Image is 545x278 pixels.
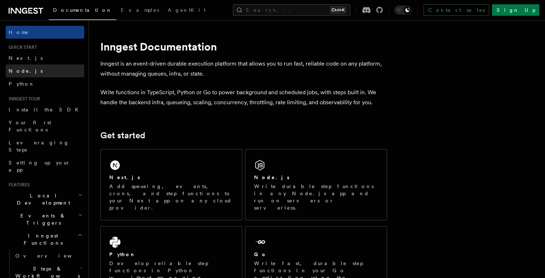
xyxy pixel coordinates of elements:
[6,232,77,246] span: Inngest Functions
[9,107,83,112] span: Install the SDK
[6,52,84,64] a: Next.js
[53,7,112,13] span: Documentation
[6,96,40,102] span: Inngest tour
[6,26,84,39] a: Home
[15,253,89,259] span: Overview
[6,77,84,90] a: Python
[9,68,43,74] span: Node.js
[6,229,84,249] button: Inngest Functions
[6,44,37,50] span: Quick start
[254,183,378,211] p: Write durable step functions in any Node.js app and run on servers or serverless.
[100,149,242,220] a: Next.jsAdd queueing, events, crons, and step functions to your Next app on any cloud provider.
[424,4,489,16] a: Contact sales
[100,40,387,53] h1: Inngest Documentation
[9,120,51,133] span: Your first Functions
[168,7,206,13] span: AgentKit
[13,249,84,262] a: Overview
[109,251,136,258] h2: Python
[6,212,78,226] span: Events & Triggers
[109,174,140,181] h2: Next.js
[9,29,29,36] span: Home
[163,2,210,19] a: AgentKit
[6,209,84,229] button: Events & Triggers
[109,183,233,211] p: Add queueing, events, crons, and step functions to your Next app on any cloud provider.
[233,4,350,16] button: Search...Ctrl+K
[6,64,84,77] a: Node.js
[6,103,84,116] a: Install the SDK
[492,4,539,16] a: Sign Up
[395,6,412,14] button: Toggle dark mode
[9,140,69,153] span: Leveraging Steps
[254,251,267,258] h2: Go
[6,189,84,209] button: Local Development
[245,149,387,220] a: Node.jsWrite durable step functions in any Node.js app and run on servers or serverless.
[6,116,84,136] a: Your first Functions
[254,174,290,181] h2: Node.js
[49,2,116,20] a: Documentation
[100,87,387,107] p: Write functions in TypeScript, Python or Go to power background and scheduled jobs, with steps bu...
[116,2,163,19] a: Examples
[100,59,387,79] p: Inngest is an event-driven durable execution platform that allows you to run fast, reliable code ...
[6,156,84,176] a: Setting up your app
[9,160,70,173] span: Setting up your app
[9,81,35,87] span: Python
[6,136,84,156] a: Leveraging Steps
[330,6,346,14] kbd: Ctrl+K
[9,55,43,61] span: Next.js
[121,7,159,13] span: Examples
[100,130,145,140] a: Get started
[6,182,30,188] span: Features
[6,192,78,206] span: Local Development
